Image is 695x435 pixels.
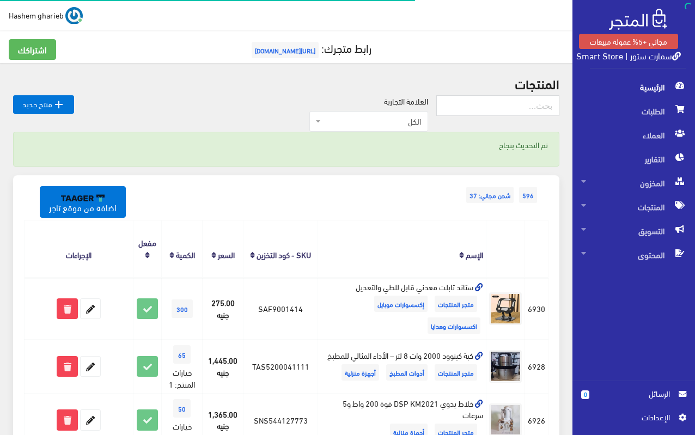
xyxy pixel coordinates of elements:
[374,296,428,312] span: إكسسوارات موبايل
[581,147,686,171] span: التقارير
[323,116,421,127] span: الكل
[25,139,548,151] p: تم التحديث بنجاح
[525,278,548,339] td: 6930
[489,350,522,383] img: kb-kynood-2000-oat-8-ltr-aladaaa-almthaly-llmtbkh.jpg
[342,364,379,381] span: أجهزة منزلية
[581,123,686,147] span: العملاء
[40,186,126,218] a: اضافة من موقع تاجر
[318,339,486,393] td: كبة كينوود 2000 وات 8 لتر – الأداء المثالي للمطبخ
[428,317,480,334] span: اكسسوارات وهدايا
[581,219,686,243] span: التسويق
[525,339,548,393] td: 6928
[318,278,486,339] td: ستاند تابلت معدني قابل للطي والتعديل
[576,47,681,63] a: سمارت ستور | Smart Store
[172,299,193,318] span: 300
[138,235,156,250] a: مفعل
[581,390,589,399] span: 0
[13,76,559,90] h2: المنتجات
[466,247,483,262] a: الإسم
[435,364,477,381] span: متجر المنتجات
[9,8,64,22] span: Hashem gharieb
[218,247,235,262] a: السعر
[13,95,74,114] a: منتج جديد
[598,388,670,400] span: الرسائل
[386,364,428,381] span: أدوات المطبخ
[384,95,428,107] label: العلامة التجارية
[61,194,105,202] img: taager-logo-original.svg
[9,39,56,60] a: اشتراكك
[572,147,695,171] a: التقارير
[581,411,686,428] a: اﻹعدادات
[572,123,695,147] a: العملاء
[176,247,195,262] a: الكمية
[203,278,243,339] td: 275.00 جنيه
[13,360,54,402] iframe: Drift Widget Chat Controller
[249,38,371,58] a: رابط متجرك:[URL][DOMAIN_NAME]
[436,95,559,116] input: بحث...
[9,7,83,24] a: ... Hashem gharieb
[581,99,686,123] span: الطلبات
[309,111,428,132] span: الكل
[203,339,243,393] td: 1,445.00 جنيه
[519,187,537,203] span: 596
[257,247,311,262] a: SKU - كود التخزين
[572,243,695,267] a: المحتوى
[572,75,695,99] a: الرئيسية
[25,220,133,278] th: الإجراءات
[173,345,191,364] span: 65
[572,195,695,219] a: المنتجات
[572,171,695,195] a: المخزون
[243,339,318,393] td: TAS5200041111
[489,292,522,325] img: stand-tablt-maadny-kabl-llty-oaltaadyl.jpg
[169,364,195,391] span: خيارات المنتج: 1
[581,171,686,195] span: المخزون
[581,243,686,267] span: المحتوى
[435,296,477,312] span: متجر المنتجات
[581,195,686,219] span: المنتجات
[466,187,514,203] span: شحن مجاني: 37
[252,42,319,58] span: [URL][DOMAIN_NAME]
[572,99,695,123] a: الطلبات
[590,411,669,423] span: اﻹعدادات
[579,34,678,49] a: مجاني +5% عمولة مبيعات
[243,278,318,339] td: SAF9001414
[581,75,686,99] span: الرئيسية
[609,9,667,30] img: .
[581,388,686,411] a: 0 الرسائل
[52,98,65,111] i: 
[65,7,83,24] img: ...
[173,399,191,418] span: 50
